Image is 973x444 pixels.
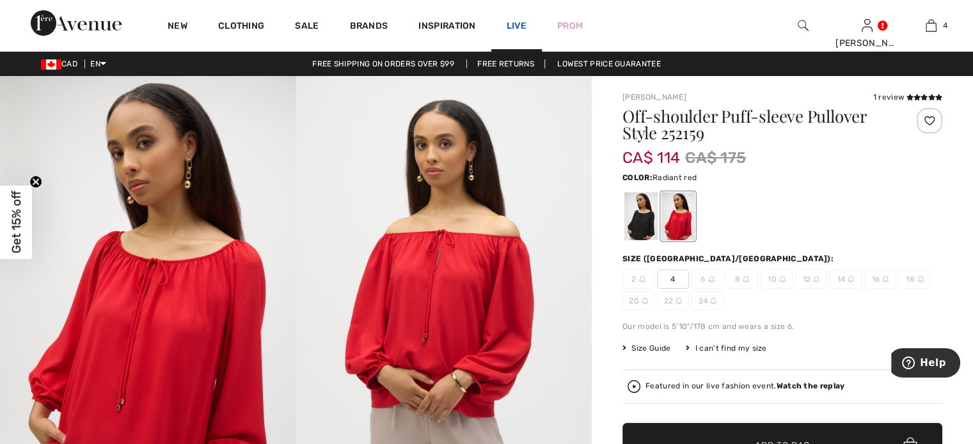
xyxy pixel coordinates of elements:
[622,93,686,102] a: [PERSON_NAME]
[31,10,122,36] img: 1ère Avenue
[622,321,942,332] div: Our model is 5'10"/178 cm and wears a size 6.
[676,298,682,304] img: ring-m.svg
[41,59,61,70] img: Canadian Dollar
[926,18,937,33] img: My Bag
[547,59,671,68] a: Lowest Price Guarantee
[835,36,898,50] div: [PERSON_NAME]
[645,382,844,390] div: Featured in our live fashion event.
[624,192,658,240] div: Black
[882,276,889,282] img: ring-m.svg
[798,18,809,33] img: search the website
[891,348,960,380] iframe: Opens a widget where you can find more information
[661,192,695,240] div: Radiant red
[295,20,319,34] a: Sale
[777,381,845,390] strong: Watch the replay
[795,270,827,289] span: 12
[622,291,654,310] span: 20
[899,270,931,289] span: 18
[779,276,786,282] img: ring-m.svg
[692,270,724,289] span: 6
[622,136,680,167] span: CA$ 114
[657,270,689,289] span: 4
[943,20,947,31] span: 4
[350,20,388,34] a: Brands
[628,380,640,393] img: Watch the replay
[657,291,689,310] span: 22
[813,276,819,282] img: ring-m.svg
[622,342,670,354] span: Size Guide
[848,276,854,282] img: ring-m.svg
[418,20,475,34] span: Inspiration
[29,175,42,188] button: Close teaser
[917,276,924,282] img: ring-m.svg
[622,253,836,264] div: Size ([GEOGRAPHIC_DATA]/[GEOGRAPHIC_DATA]):
[726,270,758,289] span: 8
[622,108,889,141] h1: Off-shoulder Puff-sleeve Pullover Style 252159
[41,59,83,68] span: CAD
[653,173,697,182] span: Radiant red
[639,276,645,282] img: ring-m.svg
[899,18,962,33] a: 4
[743,276,749,282] img: ring-m.svg
[90,59,106,68] span: EN
[862,19,873,31] a: Sign In
[642,298,648,304] img: ring-m.svg
[557,19,583,33] a: Prom
[862,18,873,33] img: My Info
[864,270,896,289] span: 16
[692,291,724,310] span: 24
[830,270,862,289] span: 14
[9,191,24,254] span: Get 15% off
[302,59,464,68] a: Free shipping on orders over $99
[686,342,766,354] div: I can't find my size
[218,20,264,34] a: Clothing
[507,19,526,33] a: Live
[708,276,715,282] img: ring-m.svg
[466,59,545,68] a: Free Returns
[622,173,653,182] span: Color:
[710,298,716,304] img: ring-m.svg
[622,270,654,289] span: 2
[685,146,746,169] span: CA$ 175
[761,270,793,289] span: 10
[873,91,942,103] div: 1 review
[168,20,187,34] a: New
